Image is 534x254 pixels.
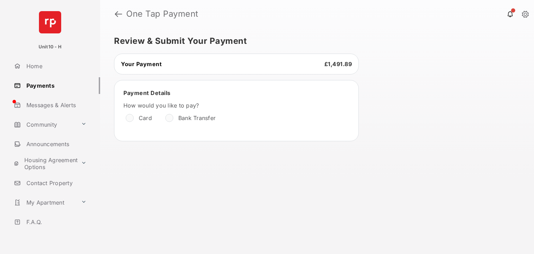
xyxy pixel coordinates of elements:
[39,11,61,33] img: svg+xml;base64,PHN2ZyB4bWxucz0iaHR0cDovL3d3dy53My5vcmcvMjAwMC9zdmciIHdpZHRoPSI2NCIgaGVpZ2h0PSI2NC...
[126,10,199,18] strong: One Tap Payment
[11,175,100,191] a: Contact Property
[11,155,78,172] a: Housing Agreement Options
[11,97,100,113] a: Messages & Alerts
[11,136,100,152] a: Announcements
[11,58,100,74] a: Home
[324,61,352,68] span: £1,491.89
[11,233,89,250] a: Important Links
[11,214,100,230] a: F.A.Q.
[121,61,162,68] span: Your Payment
[11,116,78,133] a: Community
[123,102,332,109] label: How would you like to pay?
[123,89,171,96] span: Payment Details
[39,43,62,50] p: Unit10 - H
[178,114,216,121] label: Bank Transfer
[11,194,78,211] a: My Apartment
[114,37,515,45] h5: Review & Submit Your Payment
[11,77,100,94] a: Payments
[139,114,152,121] label: Card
